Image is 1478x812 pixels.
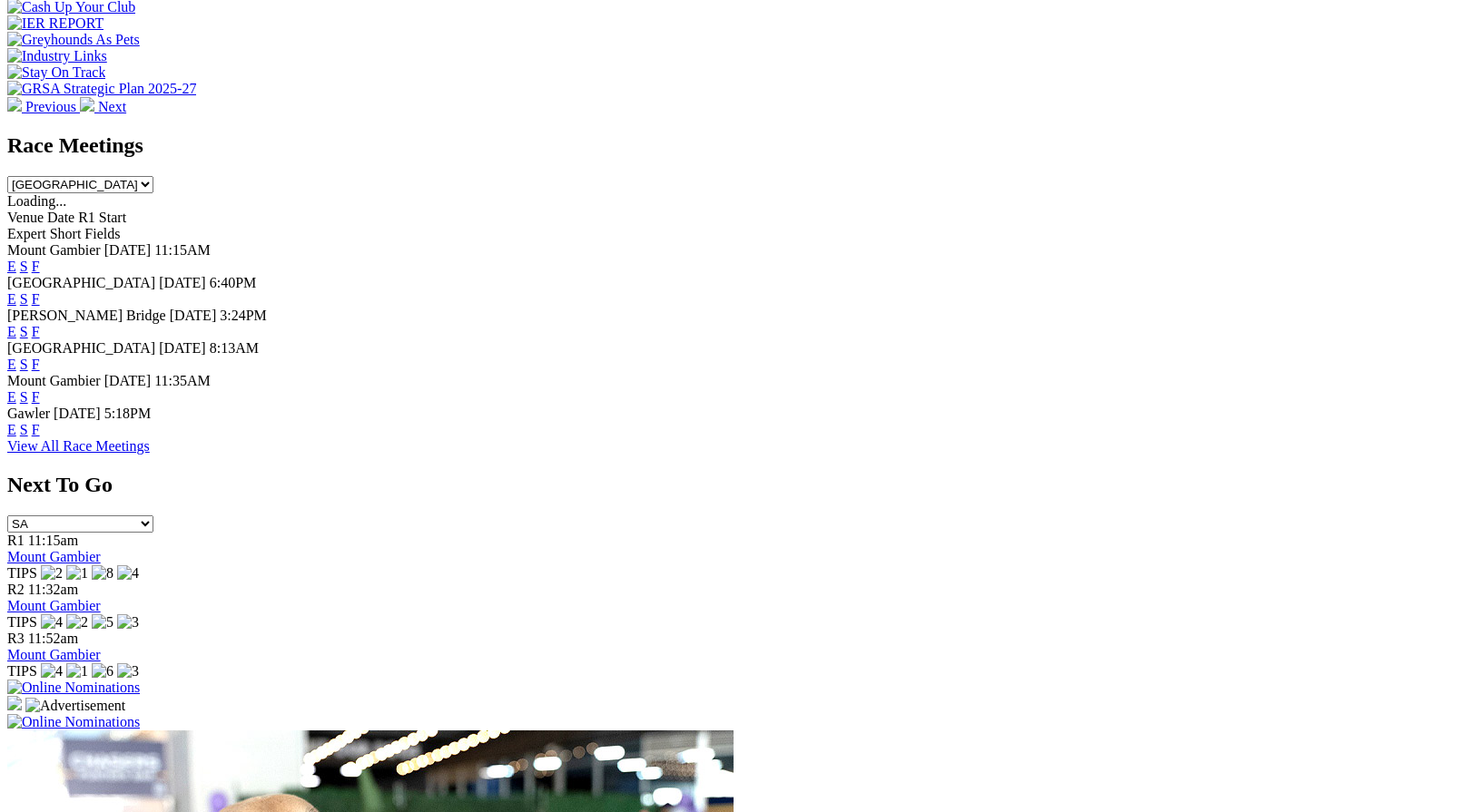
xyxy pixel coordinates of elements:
[7,422,16,437] a: E
[20,357,28,372] a: S
[32,422,40,437] a: F
[7,582,25,597] span: R2
[20,389,28,405] a: S
[7,210,44,225] span: Venue
[78,210,126,225] span: R1 Start
[104,406,152,421] span: 5:18PM
[7,714,140,730] img: Online Nominations
[7,406,50,421] span: Gawler
[7,48,107,64] img: Industry Links
[66,663,88,680] img: 1
[7,15,103,32] img: IER REPORT
[7,549,101,564] a: Mount Gambier
[104,242,152,258] span: [DATE]
[7,64,105,81] img: Stay On Track
[66,565,88,582] img: 1
[220,308,267,323] span: 3:24PM
[170,308,217,323] span: [DATE]
[84,226,120,241] span: Fields
[7,226,46,241] span: Expert
[7,193,66,209] span: Loading...
[7,614,37,630] span: TIPS
[7,438,150,454] a: View All Race Meetings
[50,226,82,241] span: Short
[104,373,152,388] span: [DATE]
[7,133,1471,158] h2: Race Meetings
[80,97,94,112] img: chevron-right-pager-white.svg
[7,357,16,372] a: E
[7,373,101,388] span: Mount Gambier
[7,242,101,258] span: Mount Gambier
[7,99,80,114] a: Previous
[154,373,211,388] span: 11:35AM
[159,340,206,356] span: [DATE]
[7,389,16,405] a: E
[7,291,16,307] a: E
[7,565,37,581] span: TIPS
[7,308,166,323] span: [PERSON_NAME] Bridge
[7,647,101,662] a: Mount Gambier
[32,291,40,307] a: F
[7,275,155,290] span: [GEOGRAPHIC_DATA]
[98,99,126,114] span: Next
[7,97,22,112] img: chevron-left-pager-white.svg
[32,324,40,339] a: F
[7,598,101,613] a: Mount Gambier
[7,324,16,339] a: E
[20,259,28,274] a: S
[7,81,196,97] img: GRSA Strategic Plan 2025-27
[159,275,206,290] span: [DATE]
[28,533,78,548] span: 11:15am
[92,663,113,680] img: 6
[20,324,28,339] a: S
[7,533,25,548] span: R1
[7,473,1471,497] h2: Next To Go
[117,614,139,631] img: 3
[92,614,113,631] img: 5
[54,406,101,421] span: [DATE]
[7,631,25,646] span: R3
[7,680,140,696] img: Online Nominations
[41,565,63,582] img: 2
[47,210,74,225] span: Date
[20,422,28,437] a: S
[66,614,88,631] img: 2
[117,663,139,680] img: 3
[7,340,155,356] span: [GEOGRAPHIC_DATA]
[210,340,259,356] span: 8:13AM
[41,663,63,680] img: 4
[32,357,40,372] a: F
[117,565,139,582] img: 4
[25,99,76,114] span: Previous
[28,582,78,597] span: 11:32am
[7,259,16,274] a: E
[92,565,113,582] img: 8
[28,631,78,646] span: 11:52am
[32,389,40,405] a: F
[25,698,125,714] img: Advertisement
[154,242,211,258] span: 11:15AM
[7,32,140,48] img: Greyhounds As Pets
[32,259,40,274] a: F
[80,99,126,114] a: Next
[7,696,22,710] img: 15187_Greyhounds_GreysPlayCentral_Resize_SA_WebsiteBanner_300x115_2025.jpg
[7,663,37,679] span: TIPS
[20,291,28,307] a: S
[41,614,63,631] img: 4
[210,275,257,290] span: 6:40PM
